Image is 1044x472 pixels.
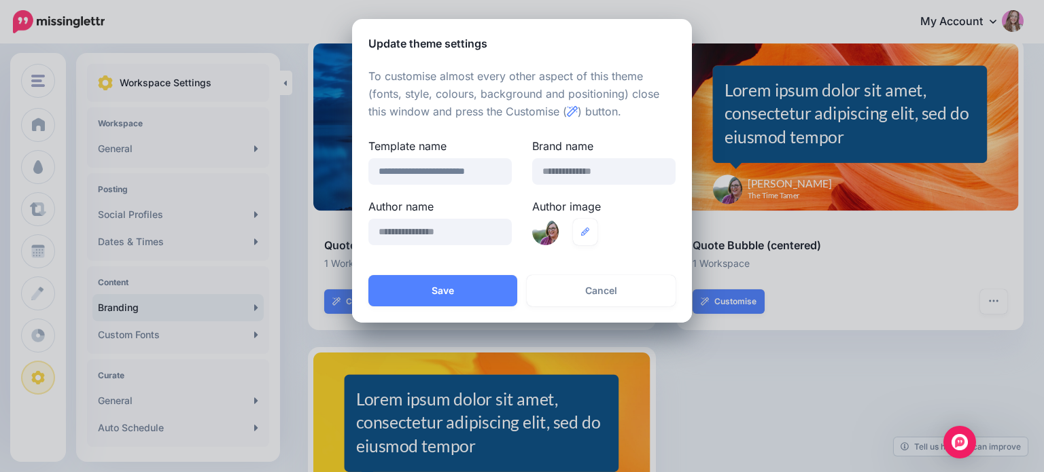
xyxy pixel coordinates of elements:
label: Template name [368,138,512,154]
button: Save [368,275,517,306]
label: Author name [368,198,512,215]
label: Author image [532,198,676,215]
p: To customise almost every other aspect of this theme (fonts, style, colours, background and posit... [368,68,676,121]
button: Cancel [527,275,676,306]
div: Open Intercom Messenger [943,426,976,458]
h5: Update theme settings [368,35,487,52]
label: Brand name [532,138,676,154]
